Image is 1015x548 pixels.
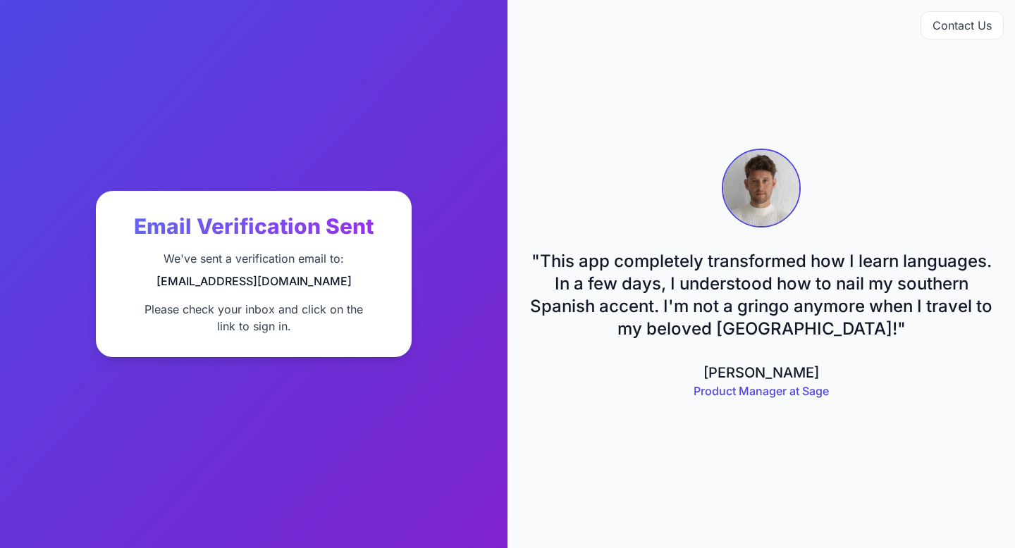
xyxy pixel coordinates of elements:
[144,301,363,335] p: Please check your inbox and click on the link to sign in .
[530,382,992,399] div: Product Manager at Sage
[156,273,352,289] p: [EMAIL_ADDRESS][DOMAIN_NAME]
[530,363,992,382] div: [PERSON_NAME]
[134,213,374,239] span: Email Verification Sent
[722,149,801,228] img: Ben Gelb
[156,250,352,267] p: We've sent a verification email to:
[921,11,1004,39] button: Contact Us
[530,250,992,340] blockquote: " This app completely transformed how I learn languages. In a few days, I understood how to nail ...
